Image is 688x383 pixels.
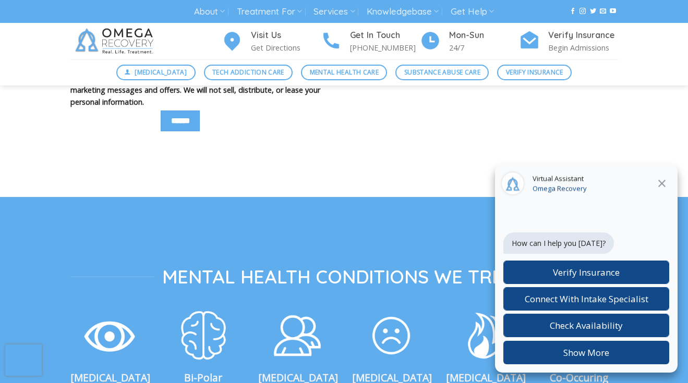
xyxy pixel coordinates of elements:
[395,65,489,80] a: Substance Abuse Care
[212,67,284,77] span: Tech Addiction Care
[548,42,618,54] p: Begin Admissions
[449,29,519,42] h4: Mon-Sun
[600,8,606,15] a: Send us an email
[497,65,572,80] a: Verify Insurance
[70,56,320,107] span: By checking this box, I consent to Omega Recovery contacting me by SMS to respond to my above inq...
[350,42,420,54] p: [PHONE_NUMBER]
[506,67,563,77] span: Verify Insurance
[237,2,302,21] a: Treatment For
[162,265,526,289] span: Mental Health Conditions We Treat
[350,29,420,42] h4: Get In Touch
[251,29,321,42] h4: Visit Us
[449,42,519,54] p: 24/7
[590,8,596,15] a: Follow on Twitter
[70,23,162,59] img: Omega Recovery
[222,29,321,54] a: Visit Us Get Directions
[194,2,225,21] a: About
[580,8,586,15] a: Follow on Instagram
[519,29,618,54] a: Verify Insurance Begin Admissions
[310,67,379,77] span: Mental Health Care
[610,8,616,15] a: Follow on YouTube
[301,65,387,80] a: Mental Health Care
[251,42,321,54] p: Get Directions
[451,2,494,21] a: Get Help
[404,67,480,77] span: Substance Abuse Care
[367,2,439,21] a: Knowledgebase
[313,2,355,21] a: Services
[321,29,420,54] a: Get In Touch [PHONE_NUMBER]
[570,8,576,15] a: Follow on Facebook
[548,29,618,42] h4: Verify Insurance
[116,65,196,80] a: [MEDICAL_DATA]
[135,67,187,77] span: [MEDICAL_DATA]
[204,65,293,80] a: Tech Addiction Care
